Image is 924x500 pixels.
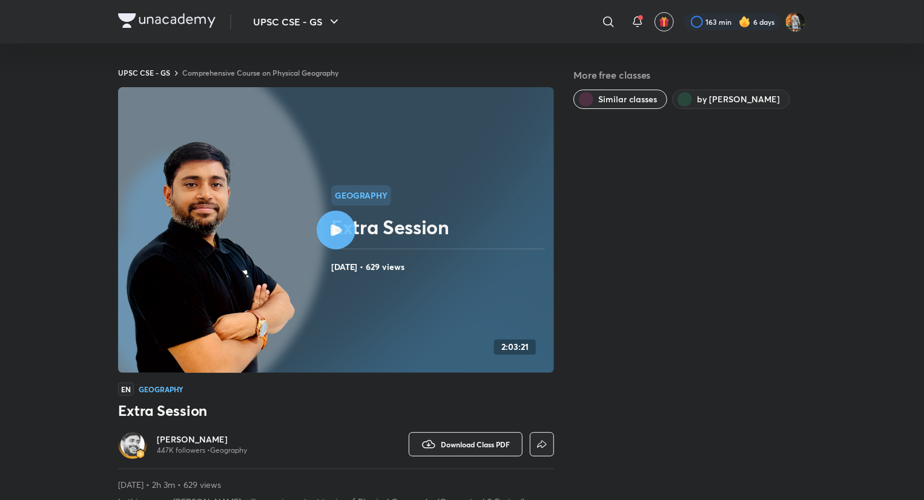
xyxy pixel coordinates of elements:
span: by Sudarshan Gurjar [697,93,780,105]
button: UPSC CSE - GS [246,10,349,34]
a: Comprehensive Course on Physical Geography [182,68,338,77]
span: Similar classes [598,93,657,105]
h2: Extra Session [331,215,549,239]
h4: [DATE] • 629 views [331,259,549,275]
a: [PERSON_NAME] [157,433,247,446]
button: Similar classes [573,90,667,109]
h4: 2:03:21 [501,342,529,352]
img: Company Logo [118,13,216,28]
h4: Geography [139,386,183,393]
img: Avatar [120,432,145,456]
img: streak [739,16,751,28]
span: Download Class PDF [441,439,510,449]
img: avatar [659,16,670,27]
a: Avatarbadge [118,430,147,459]
button: Download Class PDF [409,432,523,456]
h5: More free classes [573,68,806,82]
p: [DATE] • 2h 3m • 629 views [118,479,554,491]
p: 447K followers • Geography [157,446,247,455]
a: UPSC CSE - GS [118,68,170,77]
h3: Extra Session [118,401,554,420]
span: EN [118,383,134,396]
button: avatar [655,12,674,31]
a: Company Logo [118,13,216,31]
button: by Sudarshan Gurjar [672,90,790,109]
img: Prakhar Singh [785,12,806,32]
img: badge [136,450,145,458]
